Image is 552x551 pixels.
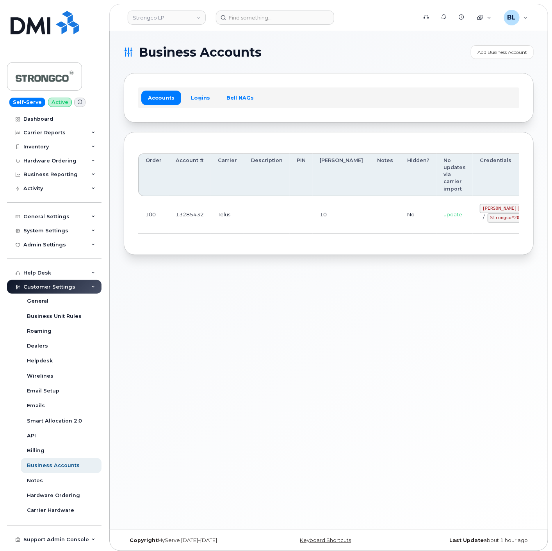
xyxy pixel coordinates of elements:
th: Description [244,153,290,196]
th: No updates via carrier import [436,153,473,196]
th: PIN [290,153,313,196]
a: Logins [184,91,217,105]
th: Carrier [211,153,244,196]
td: 100 [138,196,169,234]
a: Keyboard Shortcuts [300,537,351,543]
th: Account # [169,153,211,196]
td: 13285432 [169,196,211,234]
th: Notes [370,153,400,196]
span: / [483,214,484,220]
td: No [400,196,436,234]
div: about 1 hour ago [397,537,534,544]
span: Business Accounts [139,46,262,58]
span: update [443,211,462,218]
a: Add Business Account [471,45,534,59]
strong: Copyright [130,537,158,543]
th: Hidden? [400,153,436,196]
a: Bell NAGs [220,91,260,105]
div: MyServe [DATE]–[DATE] [124,537,260,544]
th: Order [138,153,169,196]
code: Strongco*20 [488,213,522,223]
td: Telus [211,196,244,234]
a: Accounts [141,91,181,105]
td: 10 [313,196,370,234]
strong: Last Update [449,537,484,543]
th: [PERSON_NAME] [313,153,370,196]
